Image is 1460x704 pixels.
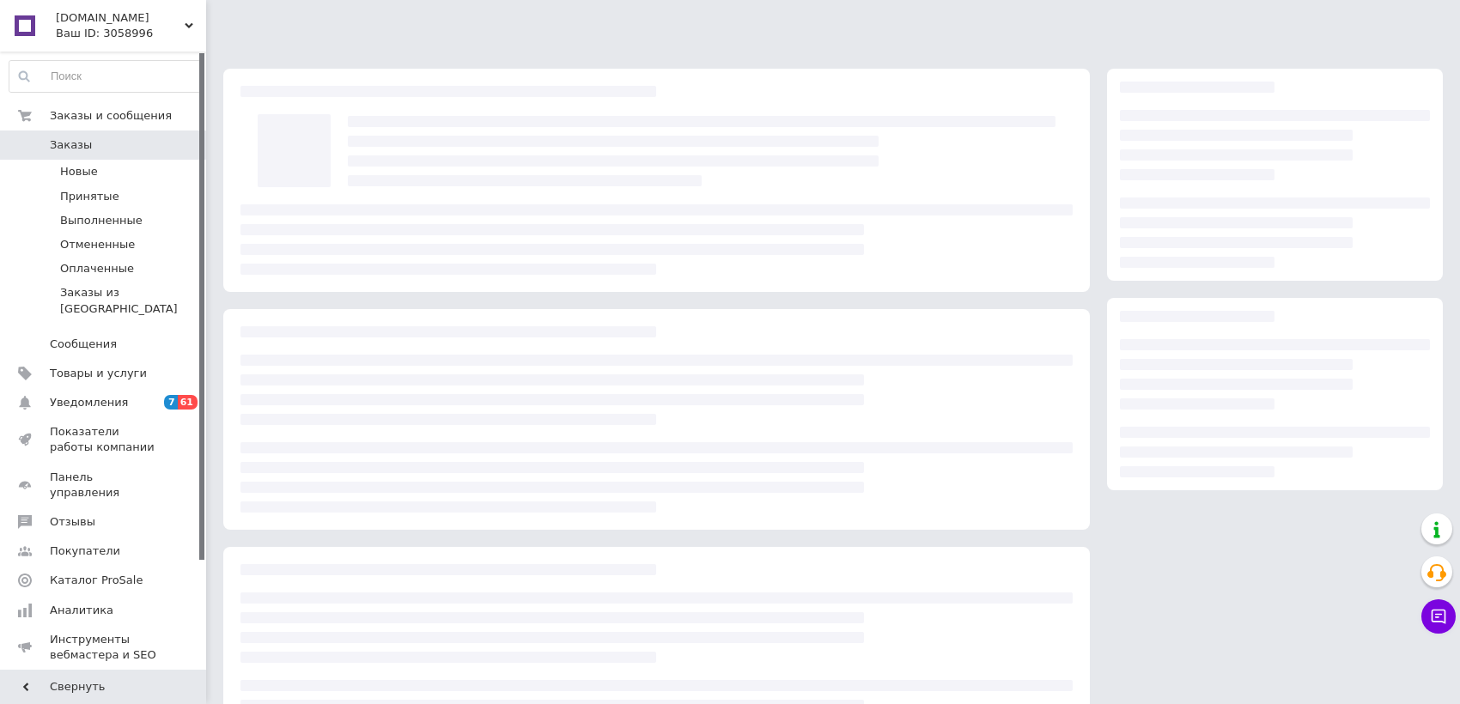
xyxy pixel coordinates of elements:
[9,61,201,92] input: Поиск
[1421,599,1456,634] button: Чат с покупателем
[60,213,143,228] span: Выполненные
[50,108,172,124] span: Заказы и сообщения
[50,514,95,530] span: Отзывы
[50,366,147,381] span: Товары и услуги
[178,395,198,410] span: 61
[60,237,135,252] span: Отмененные
[60,164,98,179] span: Новые
[50,543,120,559] span: Покупатели
[50,424,159,455] span: Показатели работы компании
[56,26,206,41] div: Ваш ID: 3058996
[50,137,92,153] span: Заказы
[50,603,113,618] span: Аналитика
[60,189,119,204] span: Принятые
[50,337,117,352] span: Сообщения
[50,395,128,410] span: Уведомления
[50,470,159,501] span: Панель управления
[164,395,178,410] span: 7
[56,10,185,26] span: sumka.shop
[50,632,159,663] span: Инструменты вебмастера и SEO
[60,261,134,276] span: Оплаченные
[60,285,200,316] span: Заказы из [GEOGRAPHIC_DATA]
[50,573,143,588] span: Каталог ProSale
